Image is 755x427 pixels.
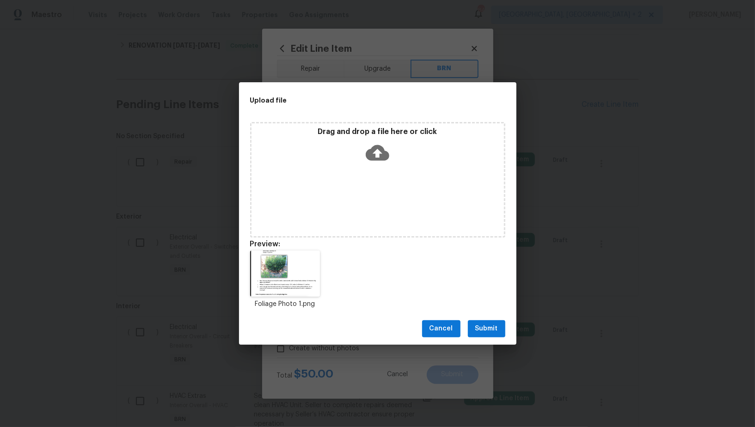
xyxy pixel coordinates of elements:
h2: Upload file [250,95,464,105]
button: Submit [468,320,505,337]
p: Drag and drop a file here or click [252,127,504,137]
button: Cancel [422,320,460,337]
span: Cancel [430,323,453,335]
p: Foliage Photo 1.png [250,299,320,309]
img: bOS3LS376FNxYSnbJl3xpBNtal7tV+now3EjMJkR+P8MKZScmIKs4wAAAABJRU5ErkJggg== [250,250,320,297]
span: Submit [475,323,498,335]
